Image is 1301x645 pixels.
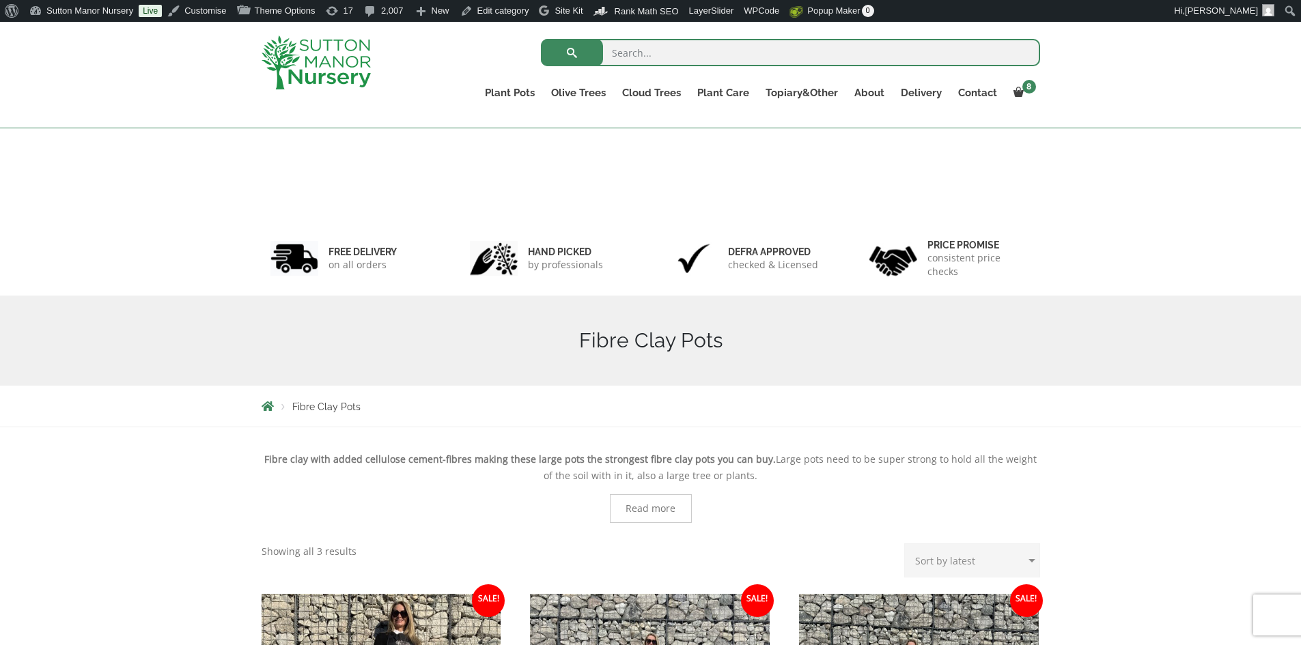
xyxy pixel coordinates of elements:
[262,328,1040,353] h1: Fibre Clay Pots
[1022,80,1036,94] span: 8
[615,6,679,16] span: Rank Math SEO
[927,251,1031,278] p: consistent price checks
[846,83,893,102] a: About
[477,83,543,102] a: Plant Pots
[728,246,818,258] h6: Defra approved
[328,246,397,258] h6: FREE DELIVERY
[1185,5,1258,16] span: [PERSON_NAME]
[262,543,356,560] p: Showing all 3 results
[904,543,1040,577] select: Shop order
[470,241,518,276] img: 2.jpg
[472,584,505,617] span: Sale!
[614,83,689,102] a: Cloud Trees
[292,401,361,412] span: Fibre Clay Pots
[262,35,371,89] img: logo
[262,401,1040,412] nav: Breadcrumbs
[893,83,950,102] a: Delivery
[555,5,583,16] span: Site Kit
[757,83,846,102] a: Topiary&Other
[869,238,917,279] img: 4.jpg
[626,504,675,513] span: Read more
[328,258,397,272] p: on all orders
[862,5,874,17] span: 0
[270,241,318,276] img: 1.jpg
[950,83,1005,102] a: Contact
[528,246,603,258] h6: hand picked
[541,39,1040,66] input: Search...
[1010,584,1043,617] span: Sale!
[262,451,1040,484] p: Large pots need to be super strong to hold all the weight of the soil with in it, also a large tr...
[741,584,774,617] span: Sale!
[728,258,818,272] p: checked & Licensed
[264,453,776,465] strong: Fibre clay with added cellulose cement-fibres making these large pots the strongest fibre clay po...
[927,239,1031,251] h6: Price promise
[670,241,718,276] img: 3.jpg
[528,258,603,272] p: by professionals
[543,83,614,102] a: Olive Trees
[689,83,757,102] a: Plant Care
[1005,83,1040,102] a: 8
[139,5,162,17] a: Live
